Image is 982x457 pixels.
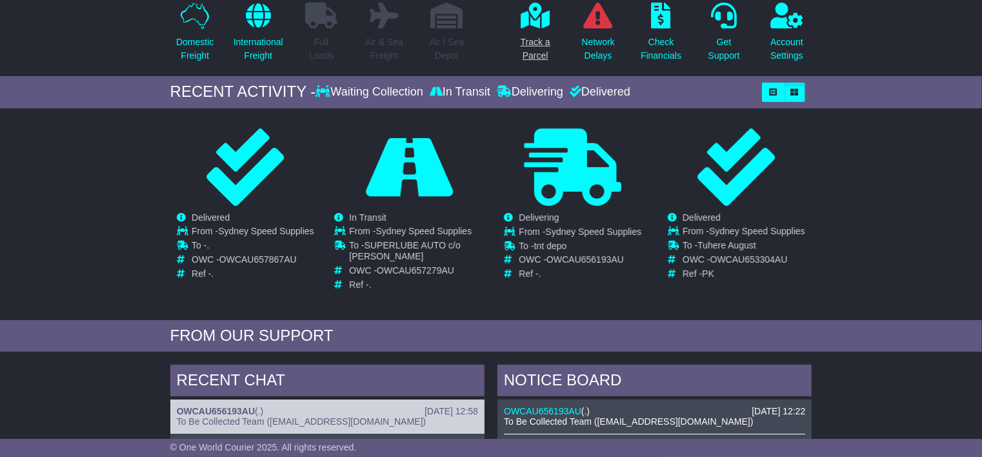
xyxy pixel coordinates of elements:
div: ( ) [504,406,805,417]
td: From - [683,226,805,240]
span: Delivered [192,212,230,223]
a: CheckFinancials [640,2,682,70]
td: OWC - [519,254,641,269]
div: [DATE] 12:58 [425,406,478,417]
p: Domestic Freight [176,36,214,63]
td: From - [349,226,484,240]
p: Track a Parcel [521,36,550,63]
span: . [258,406,261,416]
span: Sydney Speed Supplies [376,226,472,236]
span: To Be Collected Team ([EMAIL_ADDRESS][DOMAIN_NAME]) [177,416,426,427]
a: OWCAU656193AU [177,406,255,416]
div: FROM OUR SUPPORT [170,327,812,345]
span: . [206,240,209,250]
td: Ref - [519,269,641,279]
a: GetSupport [708,2,741,70]
div: ( ) [177,406,478,417]
div: Waiting Collection [316,85,426,99]
td: To - [192,240,314,254]
span: OWCAU653304AU [710,254,788,265]
span: . [539,269,541,279]
p: Network Delays [582,36,615,63]
a: Track aParcel [520,2,551,70]
td: To - [683,240,805,254]
span: © One World Courier 2025. All rights reserved. [170,442,357,452]
span: OWCAU657867AU [219,254,297,265]
span: In Transit [349,212,386,223]
td: OWC - [192,254,314,269]
p: Air & Sea Freight [365,36,403,63]
span: Delivering [519,212,559,223]
span: Tuhere August [697,240,756,250]
div: RECENT ACTIVITY - [170,83,316,101]
p: Check Financials [641,36,681,63]
span: Sydney Speed Supplies [709,226,805,236]
a: InternationalFreight [233,2,284,70]
span: To Be Collected Team ([EMAIL_ADDRESS][DOMAIN_NAME]) [504,416,753,427]
span: SUPERLUBE AUTO c/o [PERSON_NAME] [349,240,460,261]
a: NetworkDelays [581,2,616,70]
td: To - [349,240,484,265]
p: International Freight [234,36,283,63]
td: Ref - [683,269,805,279]
span: . [211,269,214,279]
span: PK [702,269,714,279]
td: From - [519,226,641,240]
span: tnt depo [534,240,567,250]
td: To - [519,240,641,254]
td: From - [192,226,314,240]
span: . [585,406,587,416]
span: OWCAU657279AU [377,265,454,276]
div: Delivering [494,85,566,99]
a: AccountSettings [770,2,804,70]
td: OWC - [349,265,484,279]
a: DomesticFreight [175,2,214,70]
p: Get Support [708,36,740,63]
span: Delivered [683,212,721,223]
p: Air / Sea Depot [430,36,465,63]
div: NOTICE BOARD [497,365,812,400]
p: Account Settings [770,36,803,63]
div: Delivered [566,85,630,99]
div: [DATE] 12:22 [752,406,805,417]
td: OWC - [683,254,805,269]
td: Ref - [192,269,314,279]
p: Full Loads [305,36,337,63]
td: Ref - [349,279,484,290]
div: In Transit [426,85,494,99]
a: OWCAU656193AU [504,406,581,416]
span: Sydney Speed Supplies [546,226,642,236]
div: RECENT CHAT [170,365,485,400]
span: Sydney Speed Supplies [218,226,314,236]
span: . [369,279,372,290]
span: OWCAU656193AU [546,254,624,265]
